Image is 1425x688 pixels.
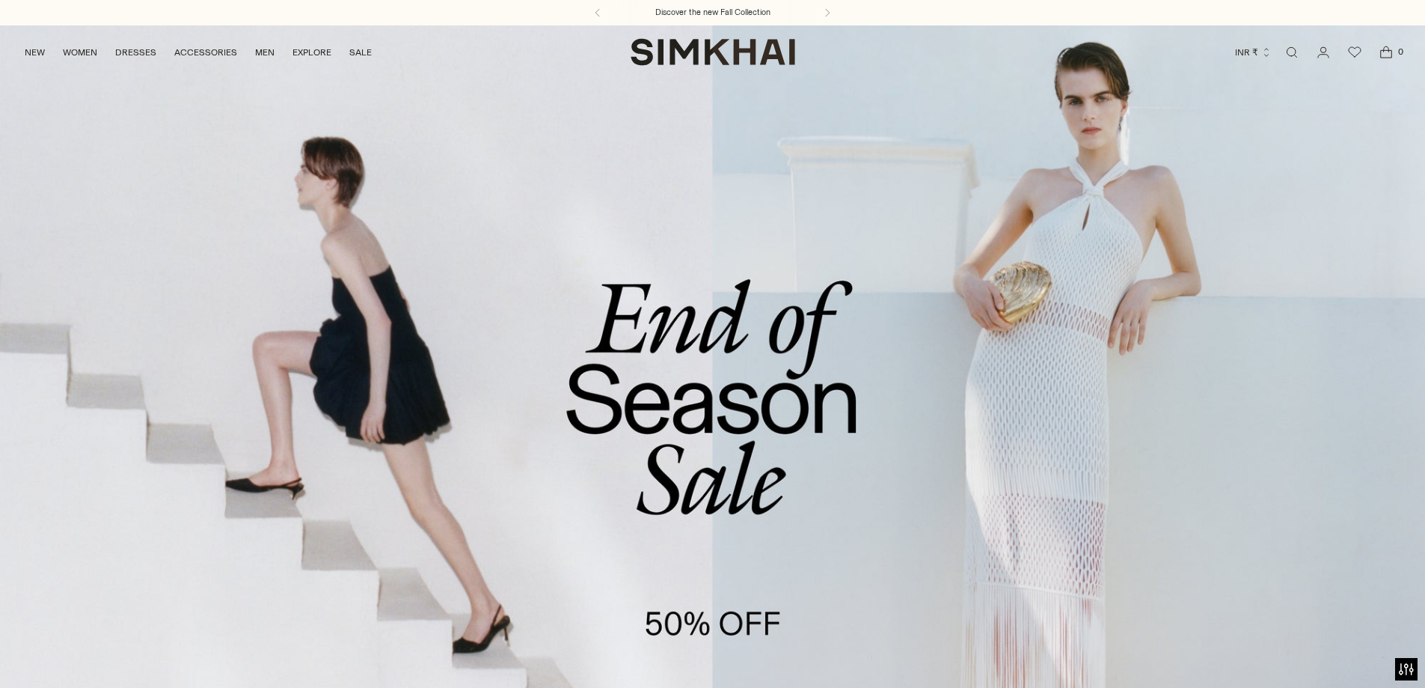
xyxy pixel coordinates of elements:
a: Discover the new Fall Collection [655,7,770,19]
a: Go to the account page [1308,37,1338,67]
a: MEN [255,36,275,69]
a: ACCESSORIES [174,36,237,69]
a: SIMKHAI [631,37,795,67]
a: Open search modal [1277,37,1307,67]
a: EXPLORE [292,36,331,69]
a: DRESSES [115,36,156,69]
a: SALE [349,36,372,69]
span: 0 [1394,45,1407,58]
a: NEW [25,36,45,69]
a: Wishlist [1340,37,1370,67]
button: INR ₹ [1235,36,1272,69]
a: Open cart modal [1371,37,1401,67]
a: WOMEN [63,36,97,69]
